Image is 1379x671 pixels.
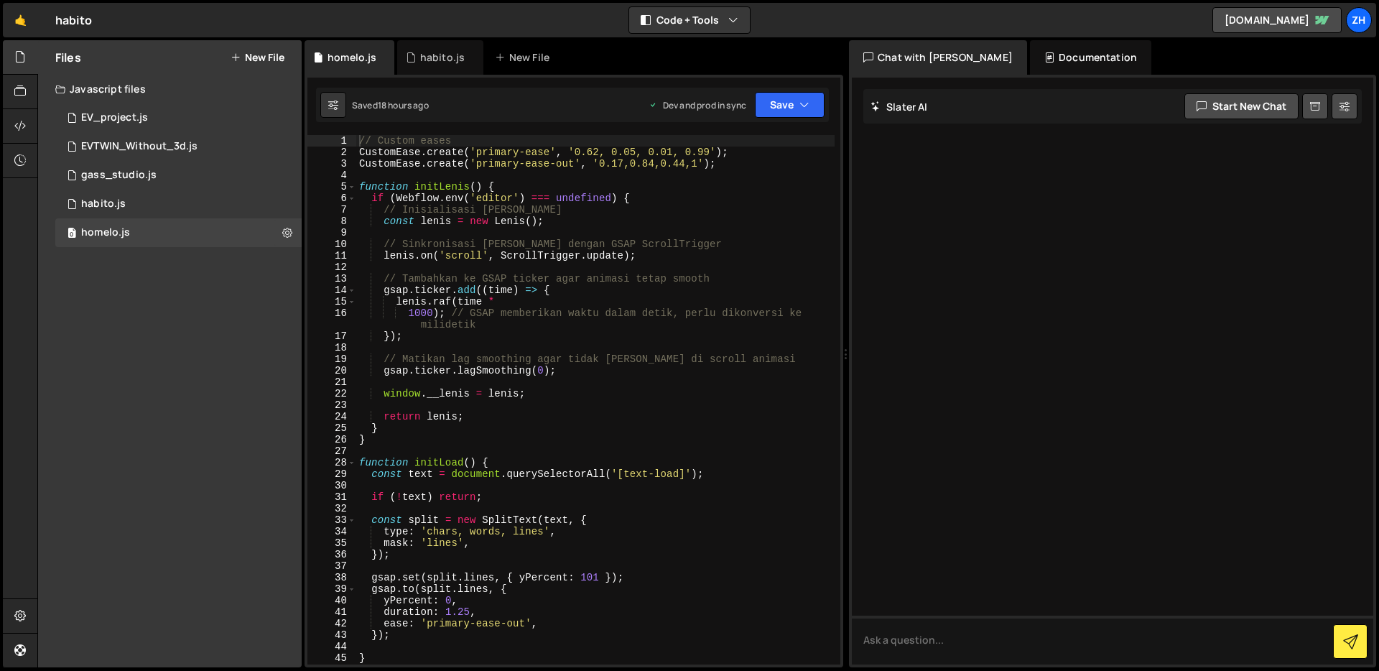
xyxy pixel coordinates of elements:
div: habito.js [81,198,126,210]
div: 40 [307,595,356,606]
div: Documentation [1030,40,1151,75]
span: 0 [68,228,76,240]
div: 13378/41195.js [55,132,302,161]
div: 41 [307,606,356,618]
div: 11 [307,250,356,262]
div: 14 [307,284,356,296]
a: [DOMAIN_NAME] [1212,7,1342,33]
div: 20 [307,365,356,376]
div: 28 [307,457,356,468]
div: 36 [307,549,356,560]
div: 45 [307,652,356,664]
button: Start new chat [1184,93,1299,119]
div: 25 [307,422,356,434]
div: 26 [307,434,356,445]
div: 7 [307,204,356,216]
h2: Slater AI [870,100,928,114]
div: 1 [307,135,356,147]
div: 12 [307,262,356,273]
div: 18 hours ago [378,99,429,111]
div: 13378/33578.js [55,190,302,218]
div: 38 [307,572,356,583]
a: zh [1346,7,1372,33]
div: 2 [307,147,356,158]
div: habito [55,11,92,29]
div: 33 [307,514,356,526]
div: 21 [307,376,356,388]
div: 13378/44011.js [55,218,302,247]
div: 16 [307,307,356,330]
div: 24 [307,411,356,422]
div: 15 [307,296,356,307]
div: 22 [307,388,356,399]
button: Code + Tools [629,7,750,33]
div: EVTWIN_Without_3d.js [81,140,198,153]
div: 44 [307,641,356,652]
div: 18 [307,342,356,353]
div: 6 [307,193,356,204]
div: Dev and prod in sync [649,99,746,111]
div: habito.js [420,50,465,65]
div: 42 [307,618,356,629]
div: 32 [307,503,356,514]
div: Saved [352,99,429,111]
div: 30 [307,480,356,491]
div: 10 [307,239,356,250]
div: 3 [307,158,356,170]
button: Save [755,92,825,118]
div: 29 [307,468,356,480]
div: 39 [307,583,356,595]
div: 13378/43790.js [55,161,302,190]
div: 9 [307,227,356,239]
div: homelo.js [328,50,376,65]
div: 17 [307,330,356,342]
div: Javascript files [38,75,302,103]
div: 23 [307,399,356,411]
a: 🤙 [3,3,38,37]
div: 13378/40224.js [55,103,302,132]
div: 37 [307,560,356,572]
div: New File [495,50,555,65]
div: 4 [307,170,356,181]
div: EV_project.js [81,111,148,124]
div: homelo.js [81,226,130,239]
div: 35 [307,537,356,549]
div: 13 [307,273,356,284]
div: Chat with [PERSON_NAME] [849,40,1027,75]
div: 27 [307,445,356,457]
div: 43 [307,629,356,641]
div: 31 [307,491,356,503]
div: 19 [307,353,356,365]
div: 8 [307,216,356,227]
div: gass_studio.js [81,169,157,182]
h2: Files [55,50,81,65]
div: 5 [307,181,356,193]
div: 34 [307,526,356,537]
button: New File [231,52,284,63]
